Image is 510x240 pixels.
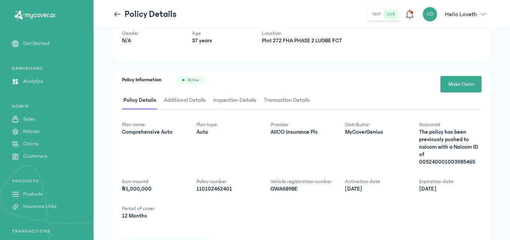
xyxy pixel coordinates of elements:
[122,205,184,212] p: Period of cover
[192,30,250,37] p: Age
[23,78,43,85] p: Analytics
[262,30,342,37] p: Location
[122,128,184,136] p: Comprehensive Auto
[419,121,482,128] p: Naicomid
[271,128,333,136] p: AIICO Insurance Plc
[23,128,39,136] p: Policies
[422,7,490,22] button: LOHello Loveth
[187,77,199,83] span: Active
[23,140,39,148] p: Claims
[122,37,180,45] p: N/A
[122,185,184,193] p: ₦1,000,000
[384,10,398,19] button: live
[23,40,49,48] p: Get Started
[440,76,482,92] button: Make Claim
[122,92,162,109] button: Policy Details
[196,128,259,136] p: Auto
[271,121,333,128] p: Provider
[23,152,47,160] p: Customers
[262,92,316,109] button: Transaction Details
[369,10,384,19] button: test
[122,212,184,220] p: 12 Months
[345,185,407,193] p: [DATE]
[122,178,184,185] p: Sum insured
[196,121,259,128] p: Plan type
[23,190,43,198] p: Products
[419,178,482,185] p: Expiration date
[345,178,407,185] p: Activation date
[271,185,333,193] p: GWA689BE
[445,10,477,19] p: Hello Loveth
[122,76,161,84] h1: Policy Information
[122,92,158,109] span: Policy Details
[125,8,177,20] p: Policy Details
[122,121,184,128] p: Plan name
[422,7,437,22] div: LO
[419,128,482,166] p: The policy has been previously pushed to naicom with a Naicom ID of 005240001003985465
[23,203,57,210] p: Insurance Links
[212,92,262,109] button: Inspection Details
[212,92,258,109] span: Inspection Details
[122,30,180,37] p: Gender
[162,92,212,109] button: Additional Details
[271,178,333,185] p: Vehicle registration number
[345,121,407,128] p: Distributor
[162,92,207,109] span: Additional Details
[448,80,474,88] span: Make Claim
[23,115,35,123] p: Sales
[192,37,250,45] p: 37 years
[419,185,482,193] p: [DATE]
[262,92,311,109] span: Transaction Details
[196,185,259,193] p: 110102462401
[196,178,259,185] p: Policy number
[345,128,407,136] p: MyCoverGenius
[262,37,342,45] p: Plot 272 FHA PHASE 2 LUGBE FCT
